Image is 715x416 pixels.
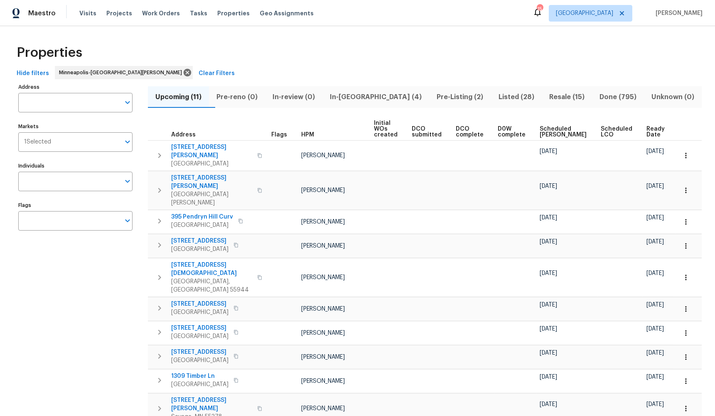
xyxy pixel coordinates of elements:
[18,203,133,208] label: Flags
[171,277,252,294] span: [GEOGRAPHIC_DATA], [GEOGRAPHIC_DATA] 55944
[142,9,180,17] span: Work Orders
[301,132,314,138] span: HPM
[646,215,664,221] span: [DATE]
[540,215,557,221] span: [DATE]
[171,396,252,413] span: [STREET_ADDRESS][PERSON_NAME]
[646,401,664,407] span: [DATE]
[540,350,557,356] span: [DATE]
[301,354,345,360] span: [PERSON_NAME]
[171,132,196,138] span: Address
[214,91,260,103] span: Pre-reno (0)
[540,270,557,276] span: [DATE]
[556,9,613,17] span: [GEOGRAPHIC_DATA]
[434,91,486,103] span: Pre-Listing (2)
[171,143,252,160] span: [STREET_ADDRESS][PERSON_NAME]
[652,9,703,17] span: [PERSON_NAME]
[171,332,229,341] span: [GEOGRAPHIC_DATA]
[190,10,207,16] span: Tasks
[79,9,96,17] span: Visits
[301,330,345,336] span: [PERSON_NAME]
[540,302,557,308] span: [DATE]
[540,239,557,245] span: [DATE]
[18,85,133,90] label: Address
[171,308,229,316] span: [GEOGRAPHIC_DATA]
[301,153,345,158] span: [PERSON_NAME]
[24,139,51,146] span: 1 Selected
[28,9,56,17] span: Maestro
[374,120,398,138] span: Initial WOs created
[496,91,537,103] span: Listed (28)
[646,183,664,189] span: [DATE]
[537,5,543,13] div: 15
[270,91,317,103] span: In-review (0)
[195,66,238,81] button: Clear Filters
[199,68,235,79] span: Clear Filters
[171,356,229,365] span: [GEOGRAPHIC_DATA]
[217,9,250,17] span: Properties
[171,245,229,253] span: [GEOGRAPHIC_DATA]
[301,406,345,411] span: [PERSON_NAME]
[153,91,204,103] span: Upcoming (11)
[646,126,665,138] span: Ready Date
[547,91,587,103] span: Resale (15)
[301,378,345,384] span: [PERSON_NAME]
[171,261,252,277] span: [STREET_ADDRESS][DEMOGRAPHIC_DATA]
[171,174,252,190] span: [STREET_ADDRESS][PERSON_NAME]
[171,213,233,221] span: 395 Pendryn Hill Curv
[18,163,133,168] label: Individuals
[171,221,233,229] span: [GEOGRAPHIC_DATA]
[646,239,664,245] span: [DATE]
[271,132,287,138] span: Flags
[301,306,345,312] span: [PERSON_NAME]
[601,126,632,138] span: Scheduled LCO
[327,91,424,103] span: In-[GEOGRAPHIC_DATA] (4)
[122,97,133,108] button: Open
[17,49,82,57] span: Properties
[171,348,229,356] span: [STREET_ADDRESS]
[646,148,664,154] span: [DATE]
[597,91,639,103] span: Done (795)
[18,124,133,129] label: Markets
[646,302,664,308] span: [DATE]
[301,187,345,193] span: [PERSON_NAME]
[649,91,697,103] span: Unknown (0)
[171,324,229,332] span: [STREET_ADDRESS]
[646,326,664,332] span: [DATE]
[540,183,557,189] span: [DATE]
[498,126,526,138] span: D0W complete
[122,215,133,226] button: Open
[540,326,557,332] span: [DATE]
[171,300,229,308] span: [STREET_ADDRESS]
[412,126,442,138] span: DCO submitted
[301,243,345,249] span: [PERSON_NAME]
[540,148,557,154] span: [DATE]
[171,372,229,380] span: 1309 Timber Ln
[171,160,252,168] span: [GEOGRAPHIC_DATA]
[122,136,133,148] button: Open
[646,350,664,356] span: [DATE]
[646,374,664,380] span: [DATE]
[106,9,132,17] span: Projects
[540,374,557,380] span: [DATE]
[59,68,185,77] span: Minneapolis-[GEOGRAPHIC_DATA][PERSON_NAME]
[301,275,345,280] span: [PERSON_NAME]
[122,175,133,187] button: Open
[540,401,557,407] span: [DATE]
[646,270,664,276] span: [DATE]
[171,190,252,207] span: [GEOGRAPHIC_DATA][PERSON_NAME]
[540,126,587,138] span: Scheduled [PERSON_NAME]
[17,68,49,79] span: Hide filters
[171,237,229,245] span: [STREET_ADDRESS]
[260,9,314,17] span: Geo Assignments
[13,66,52,81] button: Hide filters
[55,66,193,79] div: Minneapolis-[GEOGRAPHIC_DATA][PERSON_NAME]
[456,126,484,138] span: DCO complete
[301,219,345,225] span: [PERSON_NAME]
[171,380,229,389] span: [GEOGRAPHIC_DATA]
